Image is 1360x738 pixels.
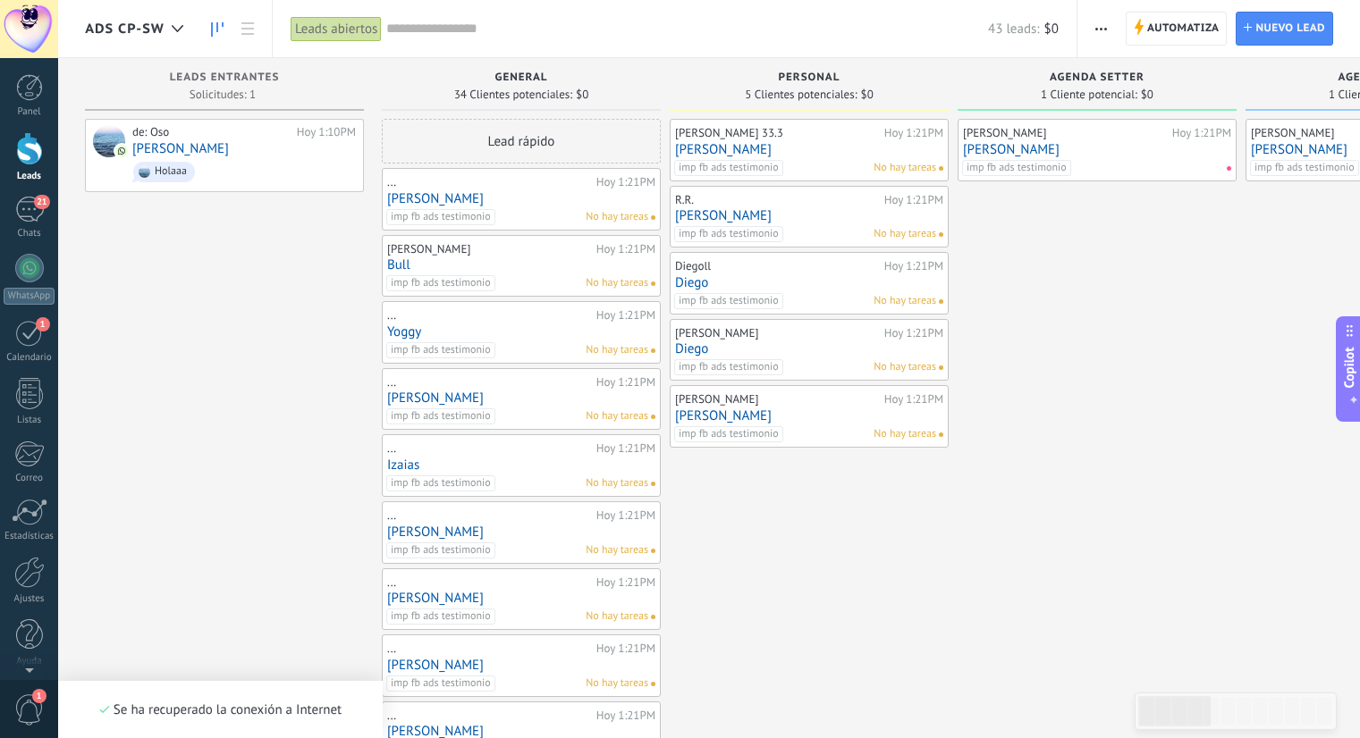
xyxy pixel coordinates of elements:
[387,324,655,340] a: Yoggy
[387,575,592,590] div: ...
[93,125,125,157] div: Gabriel
[4,288,55,305] div: WhatsApp
[1088,12,1114,46] button: Más
[1172,126,1231,140] div: Hoy 1:21PM
[387,524,655,540] a: [PERSON_NAME]
[596,308,655,323] div: Hoy 1:21PM
[586,209,648,225] span: No hay tareas
[674,160,783,176] span: imp fb ads testimonio
[4,228,55,239] div: Chats
[387,308,592,323] div: ...
[391,71,652,87] div: General
[1041,89,1137,100] span: 1 Cliente potencial:
[874,293,936,309] span: No hay tareas
[4,352,55,364] div: Calendario
[386,342,495,358] span: imp fb ads testimonio
[596,709,655,723] div: Hoy 1:21PM
[386,608,495,625] span: imp fb ads testimonio
[586,275,648,291] span: No hay tareas
[1147,13,1220,45] span: Automatiza
[586,675,648,692] span: No hay tareas
[596,508,655,523] div: Hoy 1:21PM
[387,457,655,473] a: Izaias
[1236,12,1333,46] a: Nuevo lead
[675,126,880,140] div: [PERSON_NAME] 33.3
[132,141,229,156] a: [PERSON_NAME]
[884,392,943,407] div: Hoy 1:21PM
[387,441,592,456] div: ...
[387,591,655,606] a: [PERSON_NAME]
[1340,348,1358,389] span: Copilot
[387,390,655,406] a: [PERSON_NAME]
[1227,166,1231,171] span: Tareas caducadas
[4,106,55,118] div: Panel
[884,193,943,207] div: Hoy 1:21PM
[1126,12,1228,46] a: Automatiza
[34,195,49,209] span: 21
[675,193,880,207] div: R.R.
[596,375,655,390] div: Hoy 1:21PM
[874,359,936,375] span: No hay tareas
[4,171,55,182] div: Leads
[596,642,655,656] div: Hoy 1:21PM
[115,145,128,157] img: com.amocrm.amocrmwa.svg
[1250,160,1359,176] span: imp fb ads testimonio
[884,326,943,340] div: Hoy 1:21PM
[1141,89,1153,100] span: $0
[386,675,495,692] span: imp fb ads testimonio
[884,126,943,140] div: Hoy 1:21PM
[962,160,1071,176] span: imp fb ads testimonio
[386,209,495,225] span: imp fb ads testimonio
[387,375,592,390] div: ...
[674,359,783,375] span: imp fb ads testimonio
[675,259,880,273] div: Diegoll
[387,642,592,656] div: ...
[939,432,943,437] span: No hay nada asignado
[32,689,46,703] span: 1
[232,12,263,46] a: Lista
[586,542,648,558] span: No hay tareas
[596,441,655,456] div: Hoy 1:21PM
[651,682,655,686] span: No hay nada asignado
[884,259,943,273] div: Hoy 1:21PM
[85,21,165,38] span: Ads CP-SW
[674,426,783,442] span: imp fb ads testimonio
[675,408,943,424] a: [PERSON_NAME]
[386,542,495,558] span: imp fb ads testimonio
[674,226,783,242] span: imp fb ads testimonio
[99,701,342,718] div: Se ha recuperado la conexión a Internet
[586,408,648,424] span: No hay tareas
[94,71,355,87] div: Leads Entrantes
[4,593,55,605] div: Ajustes
[155,165,187,178] div: Holaaa
[202,12,232,46] a: Leads
[387,191,655,206] a: [PERSON_NAME]
[675,341,943,356] a: Diego
[651,348,655,353] span: No hay nada asignado
[939,166,943,171] span: No hay nada asignado
[675,392,880,407] div: [PERSON_NAME]
[386,475,495,491] span: imp fb ads testimonio
[4,415,55,426] div: Listas
[586,608,648,625] span: No hay tareas
[651,215,655,220] span: No hay nada asignado
[675,326,880,340] div: [PERSON_NAME]
[939,299,943,304] span: No hay nada asignado
[874,160,936,176] span: No hay tareas
[36,317,50,331] span: 1
[586,342,648,358] span: No hay tareas
[674,293,783,309] span: imp fb ads testimonio
[1255,13,1325,45] span: Nuevo lead
[387,175,592,189] div: ...
[963,126,1168,140] div: [PERSON_NAME]
[939,232,943,237] span: No hay nada asignado
[387,658,655,673] a: [PERSON_NAME]
[679,71,940,87] div: PERSONAL
[745,89,857,100] span: 5 Clientes potenciales:
[967,71,1228,87] div: Agenda SETTER
[651,482,655,486] span: No hay nada asignado
[454,89,572,100] span: 34 Clientes potenciales:
[297,125,356,139] div: Hoy 1:10PM
[576,89,588,100] span: $0
[4,531,55,542] div: Estadísticas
